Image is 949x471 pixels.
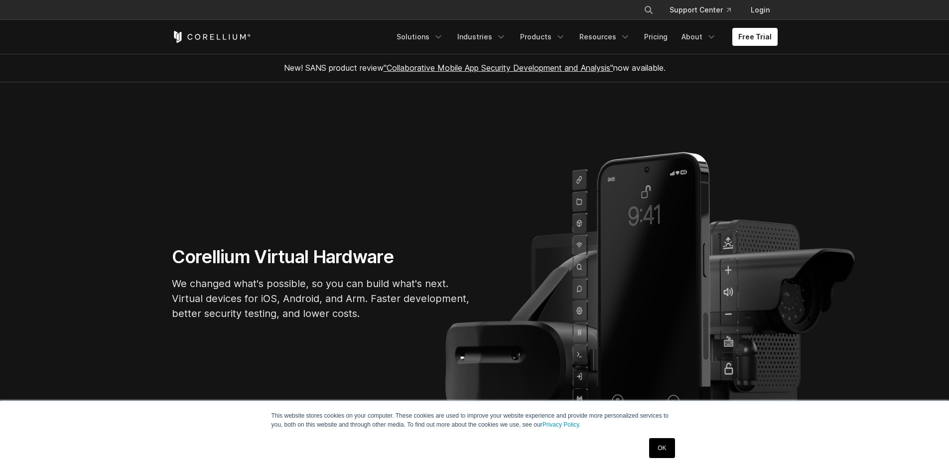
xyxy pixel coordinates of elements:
[632,1,778,19] div: Navigation Menu
[573,28,636,46] a: Resources
[384,63,613,73] a: "Collaborative Mobile App Security Development and Analysis"
[649,438,675,458] a: OK
[743,1,778,19] a: Login
[172,31,251,43] a: Corellium Home
[640,1,658,19] button: Search
[451,28,512,46] a: Industries
[284,63,666,73] span: New! SANS product review now available.
[391,28,778,46] div: Navigation Menu
[662,1,739,19] a: Support Center
[514,28,571,46] a: Products
[172,276,471,321] p: We changed what's possible, so you can build what's next. Virtual devices for iOS, Android, and A...
[391,28,449,46] a: Solutions
[676,28,722,46] a: About
[271,411,678,429] p: This website stores cookies on your computer. These cookies are used to improve your website expe...
[172,246,471,268] h1: Corellium Virtual Hardware
[542,421,581,428] a: Privacy Policy.
[638,28,674,46] a: Pricing
[732,28,778,46] a: Free Trial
